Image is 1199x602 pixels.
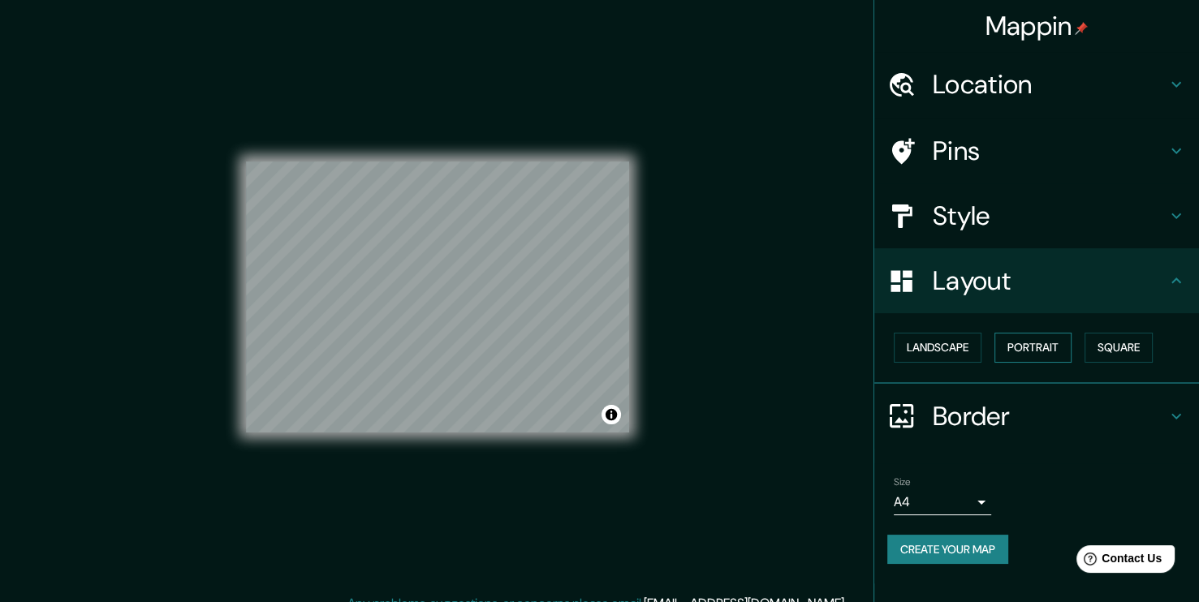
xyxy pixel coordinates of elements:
h4: Style [933,200,1167,232]
div: Style [874,183,1199,248]
div: Pins [874,118,1199,183]
iframe: Help widget launcher [1055,539,1181,584]
button: Landscape [894,333,981,363]
h4: Pins [933,135,1167,167]
img: pin-icon.png [1075,22,1088,35]
div: A4 [894,489,991,515]
button: Create your map [887,535,1008,565]
canvas: Map [246,161,629,432]
label: Size [894,475,911,488]
h4: Location [933,68,1167,101]
h4: Border [933,400,1167,432]
h4: Mappin [986,10,1089,42]
button: Square [1085,333,1153,363]
h4: Layout [933,264,1167,297]
div: Location [874,52,1199,117]
div: Border [874,384,1199,449]
div: Layout [874,248,1199,313]
button: Toggle attribution [602,405,621,424]
button: Portrait [994,333,1072,363]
